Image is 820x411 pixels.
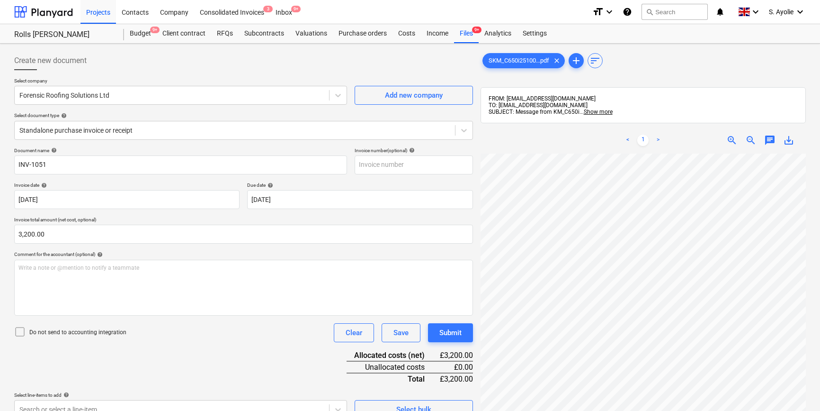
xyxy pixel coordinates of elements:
[14,147,347,154] div: Document name
[14,112,473,119] div: Select document type
[592,6,604,18] i: format_size
[726,135,738,146] span: zoom_in
[347,373,440,384] div: Total
[439,327,462,339] div: Submit
[157,24,211,43] a: Client contract
[347,350,440,361] div: Allocated costs (net)
[623,6,632,18] i: Knowledge base
[479,24,517,43] a: Analytics
[346,327,362,339] div: Clear
[239,24,290,43] a: Subcontracts
[14,30,113,40] div: Rolls [PERSON_NAME]
[124,24,157,43] a: Budget9+
[646,8,653,16] span: search
[14,55,87,66] span: Create new document
[472,27,481,33] span: 9+
[333,24,392,43] a: Purchase orders
[517,24,553,43] a: Settings
[59,113,67,119] span: help
[584,109,613,115] span: Show more
[783,135,794,146] span: save_alt
[334,323,374,342] button: Clear
[14,78,347,86] p: Select company
[794,6,806,18] i: keyboard_arrow_down
[355,86,473,105] button: Add new company
[14,182,240,188] div: Invoice date
[454,24,479,43] div: Files
[14,225,473,244] input: Invoice total amount (net cost, optional)
[14,392,347,398] div: Select line-items to add
[407,147,415,153] span: help
[392,24,421,43] a: Costs
[385,89,443,101] div: Add new company
[764,135,775,146] span: chat
[579,109,613,115] span: ...
[637,135,649,146] a: Page 1 is your current page
[263,6,273,12] span: 3
[440,350,473,361] div: £3,200.00
[291,6,301,12] span: 9+
[745,135,757,146] span: zoom_out
[428,323,473,342] button: Submit
[247,182,472,188] div: Due date
[29,329,126,337] p: Do not send to accounting integration
[769,8,793,16] span: S. Ayolie
[652,135,664,146] a: Next page
[355,147,473,154] div: Invoice number (optional)
[421,24,454,43] a: Income
[290,24,333,43] a: Valuations
[393,327,409,339] div: Save
[49,147,57,153] span: help
[14,190,240,209] input: Invoice date not specified
[604,6,615,18] i: keyboard_arrow_down
[750,6,761,18] i: keyboard_arrow_down
[489,95,596,102] span: FROM: [EMAIL_ADDRESS][DOMAIN_NAME]
[454,24,479,43] a: Files9+
[489,109,579,115] span: SUBJECT: Message from KM_C650i
[355,155,473,174] input: Invoice number
[551,55,562,66] span: clear
[266,183,273,188] span: help
[715,6,725,18] i: notifications
[95,252,103,257] span: help
[489,102,588,109] span: TO: [EMAIL_ADDRESS][DOMAIN_NAME]
[124,24,157,43] div: Budget
[211,24,239,43] a: RFQs
[440,361,473,373] div: £0.00
[62,392,69,398] span: help
[382,323,420,342] button: Save
[440,373,473,384] div: £3,200.00
[14,251,473,257] div: Comment for the accountant (optional)
[14,217,473,225] p: Invoice total amount (net cost, optional)
[14,155,347,174] input: Document name
[347,361,440,373] div: Unallocated costs
[642,4,708,20] button: Search
[483,57,555,64] span: SKM_C650i25100...pdf
[150,27,160,33] span: 9+
[570,55,582,66] span: add
[589,55,601,66] span: sort
[39,183,47,188] span: help
[773,365,820,411] iframe: Chat Widget
[622,135,633,146] a: Previous page
[482,53,565,68] div: SKM_C650i25100...pdf
[247,190,472,209] input: Due date not specified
